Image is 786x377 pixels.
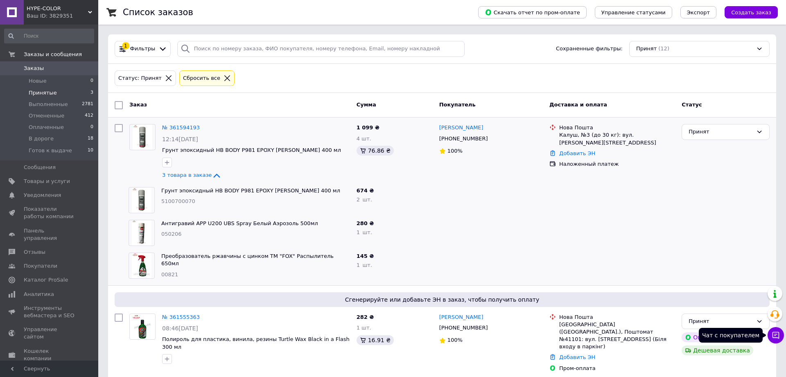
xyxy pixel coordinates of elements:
[357,187,374,194] span: 674 ₴
[24,326,76,341] span: Управление сайтом
[559,321,675,351] div: [GEOGRAPHIC_DATA] ([GEOGRAPHIC_DATA].), Поштомат №41101: вул. [STREET_ADDRESS] (Біля входу в парк...
[559,365,675,372] div: Пром-оплата
[29,101,68,108] span: Выполненные
[556,45,623,53] span: Сохраненные фильтры:
[24,276,68,284] span: Каталог ProSale
[559,131,675,146] div: Калуш, №3 (до 30 кг): вул. [PERSON_NAME][STREET_ADDRESS]
[162,336,350,350] a: Полироль для пластика, винила, резины Turtle Wax Black in a Flash 300 мл
[438,133,490,144] div: [PHONE_NUMBER]
[559,314,675,321] div: Нова Пошта
[24,205,76,220] span: Показатели работы компании
[24,192,61,199] span: Уведомления
[357,262,372,268] span: 1 шт.
[162,172,221,178] a: 3 товара в заказе
[682,345,753,355] div: Дешевая доставка
[689,128,753,136] div: Принят
[122,42,129,50] div: 1
[357,146,394,156] div: 76.86 ₴
[29,124,64,131] span: Оплаченные
[123,7,193,17] h1: Список заказов
[29,147,72,154] span: Готов к выдаче
[357,135,371,142] span: 4 шт.
[725,6,778,18] button: Создать заказ
[549,102,607,108] span: Доставка и оплата
[132,253,152,278] img: Фото товару
[24,164,56,171] span: Сообщения
[439,124,483,132] a: [PERSON_NAME]
[768,327,784,343] button: Чат с покупателем
[24,51,82,58] span: Заказы и сообщения
[162,314,200,320] a: № 361555363
[447,337,463,343] span: 100%
[161,231,182,237] span: 050206
[24,348,76,362] span: Кошелек компании
[357,102,376,108] span: Сумма
[130,45,156,53] span: Фильтры
[132,187,151,213] img: Фото товару
[636,45,657,53] span: Принят
[357,335,394,345] div: 16.91 ₴
[357,196,372,203] span: 2 шт.
[439,314,483,321] a: [PERSON_NAME]
[478,6,587,18] button: Скачать отчет по пром-оплате
[162,136,198,142] span: 12:14[DATE]
[4,29,94,43] input: Поиск
[129,102,147,108] span: Заказ
[161,187,340,194] a: Грунт эпоксидный HB BODY P981 EPOXY [PERSON_NAME] 400 мл
[357,229,372,235] span: 1 шт.
[132,220,151,246] img: Фото товару
[731,9,771,16] span: Создать заказ
[129,314,156,340] a: Фото товару
[90,89,93,97] span: 3
[680,6,716,18] button: Экспорт
[485,9,580,16] span: Скачать отчет по пром-оплате
[439,102,476,108] span: Покупатель
[161,253,334,267] a: Преобразователь ржавчины с цинком ТМ "FOX" Распылитель 650мл
[24,248,45,256] span: Отзывы
[90,77,93,85] span: 0
[177,41,465,57] input: Поиск по номеру заказа, ФИО покупателя, номеру телефона, Email, номеру накладной
[132,314,153,339] img: Фото товару
[689,317,753,326] div: Принят
[29,89,57,97] span: Принятые
[687,9,710,16] span: Экспорт
[357,253,374,259] span: 145 ₴
[24,262,57,270] span: Покупатели
[357,325,371,331] span: 1 шт.
[88,147,93,154] span: 10
[162,147,341,153] a: Грунт эпоксидный HB BODY P981 EPOXY [PERSON_NAME] 400 мл
[716,9,778,15] a: Создать заказ
[559,150,595,156] a: Добавить ЭН
[129,124,156,150] a: Фото товару
[29,135,54,142] span: В дороге
[24,291,54,298] span: Аналитика
[24,178,70,185] span: Товары и услуги
[161,271,178,278] span: 00821
[27,12,98,20] div: Ваш ID: 3829351
[29,77,47,85] span: Новые
[24,65,44,72] span: Заказы
[559,124,675,131] div: Нова Пошта
[118,296,766,304] span: Сгенерируйте или добавьте ЭН в заказ, чтобы получить оплату
[438,323,490,333] div: [PHONE_NUMBER]
[181,74,222,83] div: Сбросить все
[357,314,374,320] span: 282 ₴
[88,135,93,142] span: 18
[82,101,93,108] span: 2781
[658,45,669,52] span: (12)
[682,332,726,342] div: Оплачено
[559,354,595,360] a: Добавить ЭН
[162,172,212,178] span: 3 товара в заказе
[161,198,195,204] span: 5100700070
[357,220,374,226] span: 280 ₴
[559,160,675,168] div: Наложенный платеж
[117,74,163,83] div: Статус: Принят
[447,148,463,154] span: 100%
[357,124,379,131] span: 1 099 ₴
[682,102,702,108] span: Статус
[161,220,318,226] a: Антигравий APP U200 UBS Spray Белый Аэрозоль 500мл
[699,328,763,343] div: Чат с покупателем
[85,112,93,120] span: 412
